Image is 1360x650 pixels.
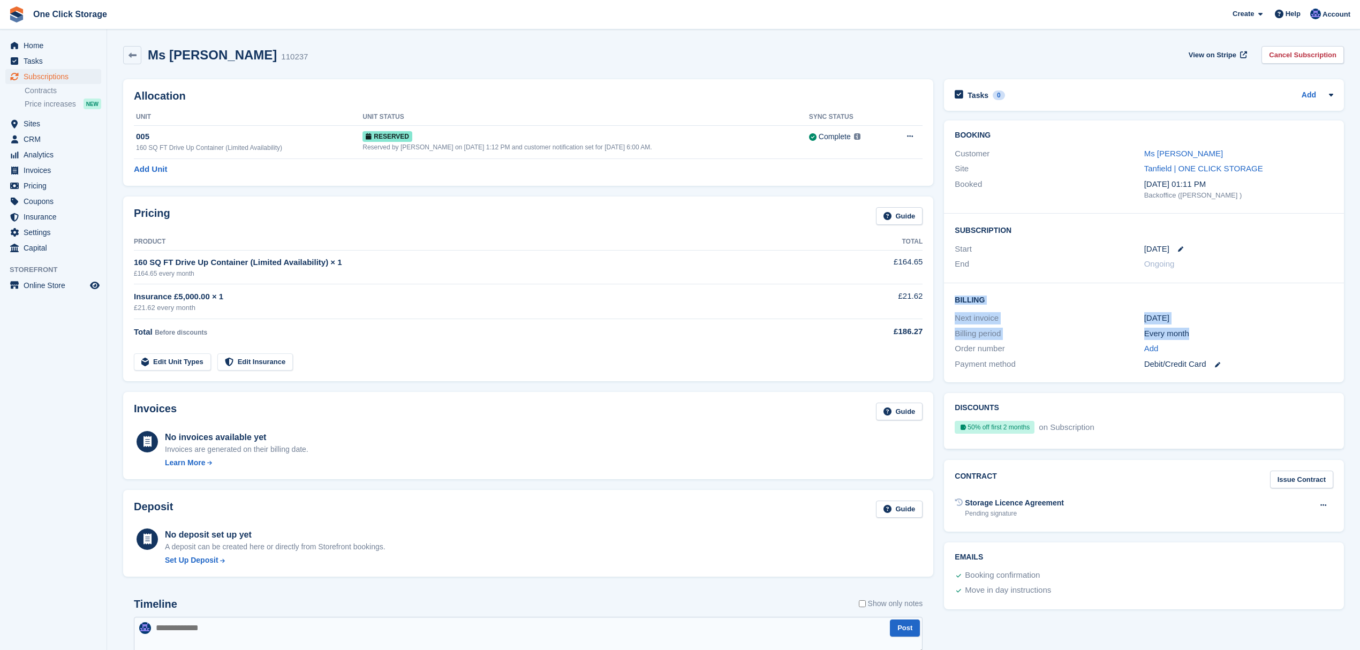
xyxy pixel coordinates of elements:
[165,457,205,468] div: Learn More
[1189,50,1236,61] span: View on Stripe
[955,404,1333,412] h2: Discounts
[955,224,1333,235] h2: Subscription
[5,240,101,255] a: menu
[876,403,923,420] a: Guide
[5,147,101,162] a: menu
[84,99,101,109] div: NEW
[165,541,386,553] p: A deposit can be created here or directly from Storefront bookings.
[1144,259,1175,268] span: Ongoing
[955,294,1333,305] h2: Billing
[968,90,988,100] h2: Tasks
[1144,149,1223,158] a: Ms [PERSON_NAME]
[1233,9,1254,19] span: Create
[134,207,170,225] h2: Pricing
[24,209,88,224] span: Insurance
[965,584,1051,597] div: Move in day instructions
[965,497,1064,509] div: Storage Licence Agreement
[24,132,88,147] span: CRM
[826,233,923,251] th: Total
[1144,190,1333,201] div: Backoffice ([PERSON_NAME] )
[965,509,1064,518] div: Pending signature
[165,555,386,566] a: Set Up Deposit
[1144,164,1263,173] a: Tanfield | ONE CLICK STORAGE
[1144,358,1333,371] div: Debit/Credit Card
[1286,9,1301,19] span: Help
[362,109,809,126] th: Unit Status
[955,258,1144,270] div: End
[859,598,923,609] label: Show only notes
[1144,243,1169,255] time: 2025-10-01 00:00:00 UTC
[25,99,76,109] span: Price increases
[819,131,851,142] div: Complete
[826,284,923,319] td: £21.62
[165,431,308,444] div: No invoices available yet
[955,312,1144,324] div: Next invoice
[826,250,923,284] td: £164.65
[134,256,826,269] div: 160 SQ FT Drive Up Container (Limited Availability) × 1
[5,178,101,193] a: menu
[5,194,101,209] a: menu
[854,133,860,140] img: icon-info-grey-7440780725fd019a000dd9b08b2336e03edf1995a4989e88bcd33f0948082b44.svg
[217,353,293,371] a: Edit Insurance
[1144,178,1333,191] div: [DATE] 01:11 PM
[5,132,101,147] a: menu
[25,86,101,96] a: Contracts
[165,444,308,455] div: Invoices are generated on their billing date.
[890,619,920,637] button: Post
[362,131,412,142] span: Reserved
[134,109,362,126] th: Unit
[5,38,101,53] a: menu
[5,278,101,293] a: menu
[809,109,888,126] th: Sync Status
[88,279,101,292] a: Preview store
[134,501,173,518] h2: Deposit
[9,6,25,22] img: stora-icon-8386f47178a22dfd0bd8f6a31ec36ba5ce8667c1dd55bd0f319d3a0aa187defe.svg
[1323,9,1350,20] span: Account
[24,278,88,293] span: Online Store
[136,131,362,143] div: 005
[165,457,308,468] a: Learn More
[24,178,88,193] span: Pricing
[5,69,101,84] a: menu
[826,326,923,338] div: £186.27
[955,328,1144,340] div: Billing period
[362,142,809,152] div: Reserved by [PERSON_NAME] on [DATE] 1:12 PM and customer notification set for [DATE] 6:00 AM.
[1144,328,1333,340] div: Every month
[155,329,207,336] span: Before discounts
[165,555,218,566] div: Set Up Deposit
[955,148,1144,160] div: Customer
[1270,471,1333,488] a: Issue Contract
[5,225,101,240] a: menu
[25,98,101,110] a: Price increases NEW
[955,131,1333,140] h2: Booking
[24,225,88,240] span: Settings
[5,116,101,131] a: menu
[24,240,88,255] span: Capital
[955,163,1144,175] div: Site
[5,54,101,69] a: menu
[24,147,88,162] span: Analytics
[1184,46,1249,64] a: View on Stripe
[136,143,362,153] div: 160 SQ FT Drive Up Container (Limited Availability)
[955,553,1333,562] h2: Emails
[134,233,826,251] th: Product
[24,116,88,131] span: Sites
[955,471,997,488] h2: Contract
[859,598,866,609] input: Show only notes
[134,353,211,371] a: Edit Unit Types
[165,528,386,541] div: No deposit set up yet
[24,54,88,69] span: Tasks
[1144,343,1159,355] a: Add
[1310,9,1321,19] img: Thomas
[24,163,88,178] span: Invoices
[134,598,177,610] h2: Timeline
[134,90,923,102] h2: Allocation
[1261,46,1344,64] a: Cancel Subscription
[955,243,1144,255] div: Start
[955,343,1144,355] div: Order number
[5,163,101,178] a: menu
[5,209,101,224] a: menu
[876,501,923,518] a: Guide
[281,51,308,63] div: 110237
[955,358,1144,371] div: Payment method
